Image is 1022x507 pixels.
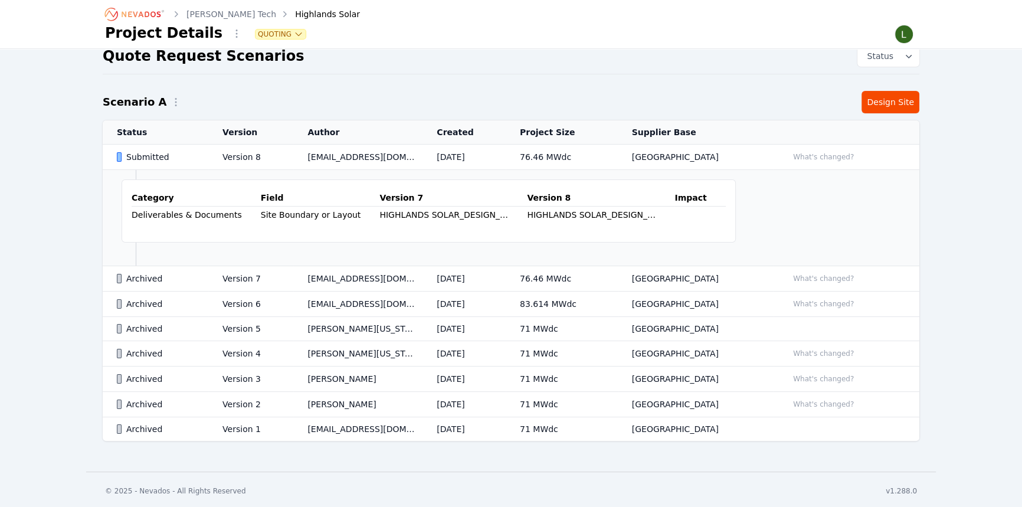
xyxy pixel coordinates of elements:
[117,298,202,310] div: Archived
[117,373,202,385] div: Archived
[105,486,246,496] div: © 2025 - Nevados - All Rights Reserved
[261,207,380,223] td: Site Boundary or Layout
[279,8,360,20] div: Highlands Solar
[103,47,304,66] h2: Quote Request Scenarios
[788,347,859,360] button: What's changed?
[618,266,774,292] td: [GEOGRAPHIC_DATA]
[132,207,261,224] td: Deliverables & Documents
[293,367,422,392] td: [PERSON_NAME]
[208,292,293,317] td: Version 6
[422,145,506,170] td: [DATE]
[208,341,293,367] td: Version 4
[208,266,293,292] td: Version 7
[379,209,508,221] div: HIGHLANDS SOLAR_DESIGN_R1.dwg (424.7 MB)
[293,266,422,292] td: [EMAIL_ADDRESS][DOMAIN_NAME]
[862,91,919,113] a: Design Site
[618,392,774,417] td: [GEOGRAPHIC_DATA]
[117,151,202,163] div: Submitted
[506,145,618,170] td: 76.46 MWdc
[208,120,293,145] th: Version
[103,341,919,367] tr: ArchivedVersion 4[PERSON_NAME][US_STATE][DATE]71 MWdc[GEOGRAPHIC_DATA]What's changed?
[103,392,919,417] tr: ArchivedVersion 2[PERSON_NAME][DATE]71 MWdc[GEOGRAPHIC_DATA]What's changed?
[788,398,859,411] button: What's changed?
[379,189,527,207] th: Version 7
[506,341,618,367] td: 71 MWdc
[618,417,774,441] td: [GEOGRAPHIC_DATA]
[422,292,506,317] td: [DATE]
[422,120,506,145] th: Created
[117,423,202,435] div: Archived
[103,367,919,392] tr: ArchivedVersion 3[PERSON_NAME][DATE]71 MWdc[GEOGRAPHIC_DATA]What's changed?
[293,392,422,417] td: [PERSON_NAME]
[506,292,618,317] td: 83.614 MWdc
[117,323,202,335] div: Archived
[105,24,222,42] h1: Project Details
[788,297,859,310] button: What's changed?
[186,8,276,20] a: [PERSON_NAME] Tech
[618,317,774,341] td: [GEOGRAPHIC_DATA]
[422,392,506,417] td: [DATE]
[527,209,656,221] div: HIGHLANDS SOLAR_DESIGN_R1.dwg (437.3 MB)
[103,266,919,292] tr: ArchivedVersion 7[EMAIL_ADDRESS][DOMAIN_NAME][DATE]76.46 MWdc[GEOGRAPHIC_DATA]What's changed?
[895,25,913,44] img: Lamar Washington
[103,120,208,145] th: Status
[117,348,202,359] div: Archived
[103,292,919,317] tr: ArchivedVersion 6[EMAIL_ADDRESS][DOMAIN_NAME][DATE]83.614 MWdc[GEOGRAPHIC_DATA]What's changed?
[208,317,293,341] td: Version 5
[293,292,422,317] td: [EMAIL_ADDRESS][DOMAIN_NAME]
[208,417,293,441] td: Version 1
[208,145,293,170] td: Version 8
[506,317,618,341] td: 71 MWdc
[293,417,422,441] td: [EMAIL_ADDRESS][DOMAIN_NAME]
[103,417,919,441] tr: ArchivedVersion 1[EMAIL_ADDRESS][DOMAIN_NAME][DATE]71 MWdc[GEOGRAPHIC_DATA]
[422,367,506,392] td: [DATE]
[422,317,506,341] td: [DATE]
[857,45,919,67] button: Status
[674,189,725,207] th: Impact
[103,317,919,341] tr: ArchivedVersion 5[PERSON_NAME][US_STATE][DATE]71 MWdc[GEOGRAPHIC_DATA]
[618,292,774,317] td: [GEOGRAPHIC_DATA]
[506,266,618,292] td: 76.46 MWdc
[618,367,774,392] td: [GEOGRAPHIC_DATA]
[422,341,506,367] td: [DATE]
[506,120,618,145] th: Project Size
[105,5,360,24] nav: Breadcrumb
[132,189,261,207] th: Category
[208,392,293,417] td: Version 2
[117,273,202,284] div: Archived
[506,417,618,441] td: 71 MWdc
[527,189,674,207] th: Version 8
[618,120,774,145] th: Supplier Base
[862,50,893,62] span: Status
[293,120,422,145] th: Author
[788,151,859,163] button: What's changed?
[103,94,166,110] h2: Scenario A
[293,317,422,341] td: [PERSON_NAME][US_STATE]
[293,145,422,170] td: [EMAIL_ADDRESS][DOMAIN_NAME]
[886,486,917,496] div: v1.288.0
[506,367,618,392] td: 71 MWdc
[788,372,859,385] button: What's changed?
[422,417,506,441] td: [DATE]
[293,341,422,367] td: [PERSON_NAME][US_STATE]
[103,145,919,170] tr: SubmittedVersion 8[EMAIL_ADDRESS][DOMAIN_NAME][DATE]76.46 MWdc[GEOGRAPHIC_DATA]What's changed?
[255,30,306,39] button: Quoting
[618,145,774,170] td: [GEOGRAPHIC_DATA]
[261,189,380,207] th: Field
[506,392,618,417] td: 71 MWdc
[208,367,293,392] td: Version 3
[788,272,859,285] button: What's changed?
[618,341,774,367] td: [GEOGRAPHIC_DATA]
[422,266,506,292] td: [DATE]
[117,398,202,410] div: Archived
